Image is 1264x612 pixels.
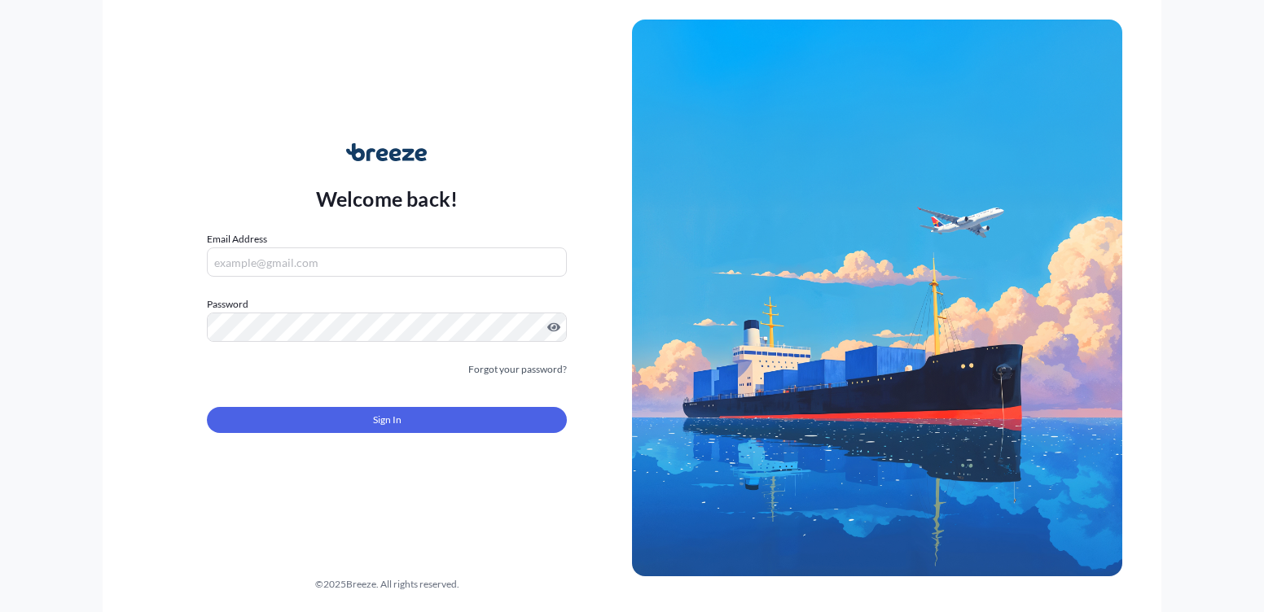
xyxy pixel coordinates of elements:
img: Ship illustration [632,20,1122,576]
span: Sign In [373,412,402,428]
label: Password [207,296,567,313]
input: example@gmail.com [207,247,567,277]
label: Email Address [207,231,267,247]
button: Sign In [207,407,567,433]
button: Show password [547,321,560,334]
p: Welcome back! [316,186,459,212]
div: © 2025 Breeze. All rights reserved. [142,576,632,592]
a: Forgot your password? [468,361,567,378]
